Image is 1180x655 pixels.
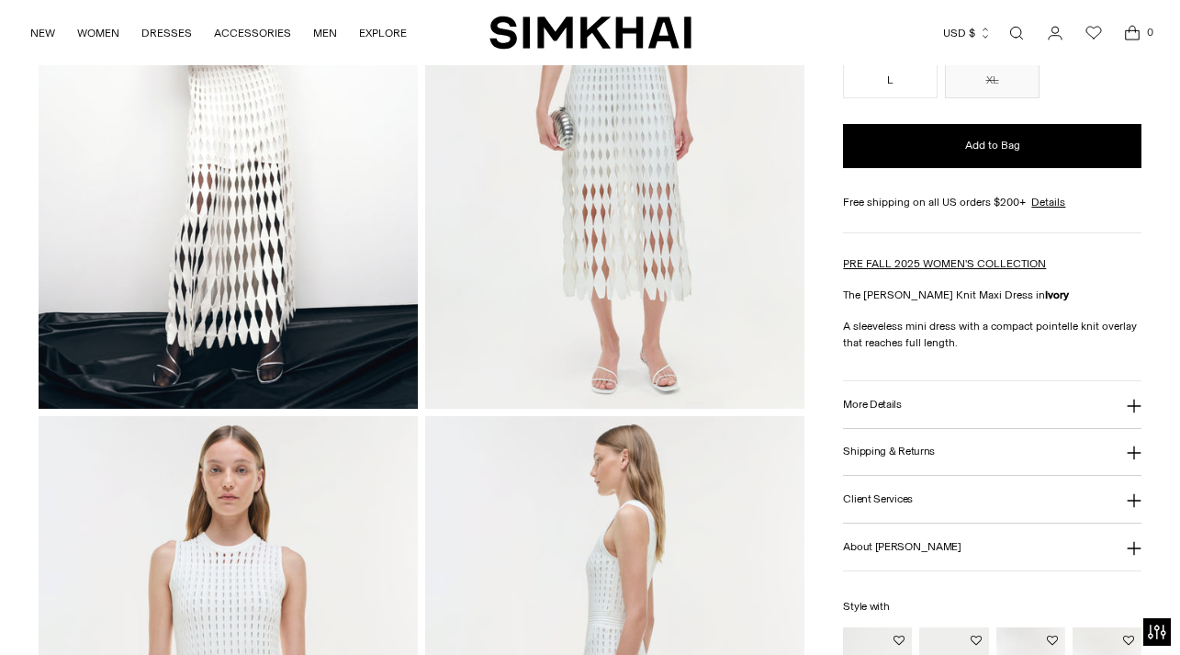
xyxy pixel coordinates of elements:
button: USD $ [943,13,992,53]
button: Add to Wishlist [893,635,905,646]
button: Add to Bag [843,124,1141,168]
button: More Details [843,381,1141,428]
a: MEN [313,13,337,53]
div: Free shipping on all US orders $200+ [843,194,1141,210]
p: The [PERSON_NAME] Knit Maxi Dress in [843,287,1141,303]
a: PRE FALL 2025 WOMEN'S COLLECTION [843,257,1046,270]
span: Add to Bag [965,138,1020,153]
a: NEW [30,13,55,53]
button: Add to Wishlist [1047,635,1058,646]
p: A sleeveless mini dress with a compact pointelle knit overlay that reaches full length. [843,318,1141,351]
a: EXPLORE [359,13,407,53]
a: DRESSES [141,13,192,53]
a: SIMKHAI [489,15,691,51]
strong: Ivory [1045,288,1069,301]
a: Open search modal [998,15,1035,51]
button: About [PERSON_NAME] [843,524,1141,570]
a: WOMEN [77,13,119,53]
button: Add to Wishlist [1123,635,1134,646]
a: ACCESSORIES [214,13,291,53]
a: Go to the account page [1037,15,1073,51]
h6: Style with [843,601,1141,613]
h3: More Details [843,399,901,411]
a: Open cart modal [1114,15,1151,51]
span: 0 [1141,24,1158,40]
button: Shipping & Returns [843,429,1141,476]
a: Details [1031,194,1065,210]
a: Wishlist [1075,15,1112,51]
h3: About [PERSON_NAME] [843,541,961,553]
button: L [843,62,938,98]
button: Add to Wishlist [971,635,982,646]
h3: Shipping & Returns [843,446,935,457]
button: Client Services [843,476,1141,523]
button: XL [945,62,1040,98]
h3: Client Services [843,493,913,505]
